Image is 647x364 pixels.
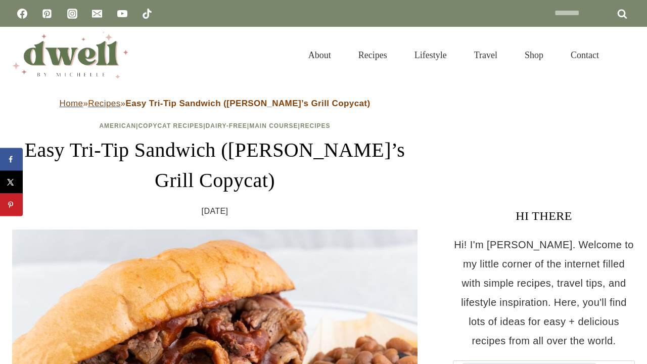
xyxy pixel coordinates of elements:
a: Copycat Recipes [138,122,203,129]
a: Email [87,4,107,24]
a: Main Course [249,122,298,129]
a: Contact [557,37,613,73]
a: Shop [511,37,557,73]
a: Lifestyle [401,37,460,73]
nav: Primary Navigation [295,37,613,73]
a: Dairy-Free [206,122,247,129]
a: Home [60,99,83,108]
time: [DATE] [202,204,228,219]
h3: HI THERE [453,207,635,225]
a: TikTok [137,4,157,24]
img: DWELL by michelle [12,32,128,78]
h1: Easy Tri-Tip Sandwich ([PERSON_NAME]’s Grill Copycat) [12,135,418,196]
a: Recipes [88,99,120,108]
a: Recipes [345,37,401,73]
a: Recipes [300,122,331,129]
a: Pinterest [37,4,57,24]
span: » » [60,99,371,108]
a: Travel [460,37,511,73]
a: Instagram [62,4,82,24]
a: American [99,122,136,129]
span: | | | | [99,122,330,129]
strong: Easy Tri-Tip Sandwich ([PERSON_NAME]’s Grill Copycat) [125,99,370,108]
a: About [295,37,345,73]
a: YouTube [112,4,132,24]
a: Facebook [12,4,32,24]
p: Hi! I'm [PERSON_NAME]. Welcome to my little corner of the internet filled with simple recipes, tr... [453,235,635,350]
button: View Search Form [618,47,635,64]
